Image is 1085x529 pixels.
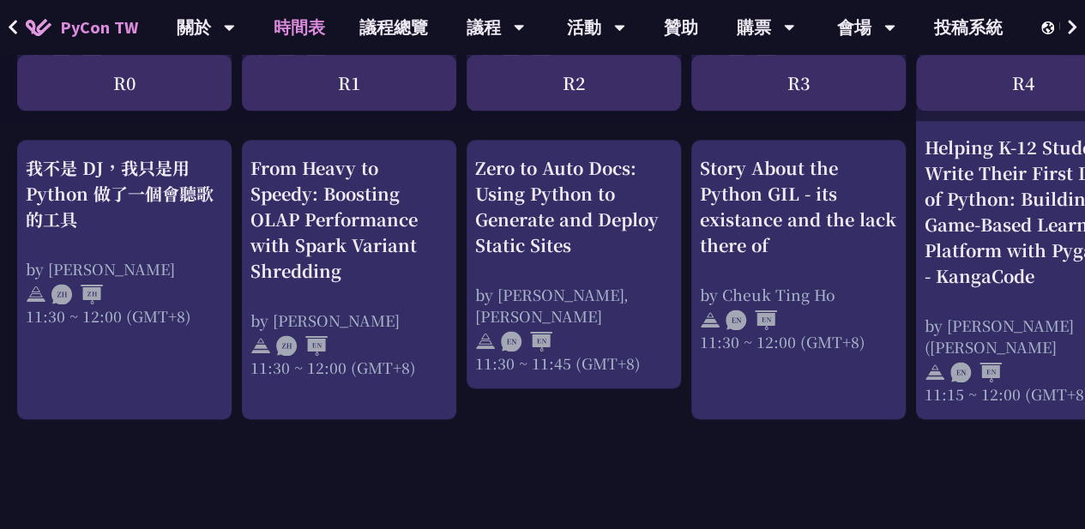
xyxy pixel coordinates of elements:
[51,284,103,304] img: ZHZH.38617ef.svg
[250,310,448,331] div: by [PERSON_NAME]
[475,284,672,327] div: by [PERSON_NAME], [PERSON_NAME]
[276,335,328,356] img: ZHEN.371966e.svg
[475,331,496,352] img: svg+xml;base64,PHN2ZyB4bWxucz0iaHR0cDovL3d3dy53My5vcmcvMjAwMC9zdmciIHdpZHRoPSIyNCIgaGVpZ2h0PSIyNC...
[250,357,448,378] div: 11:30 ~ 12:00 (GMT+8)
[250,155,448,378] a: From Heavy to Speedy: Boosting OLAP Performance with Spark Variant Shredding by [PERSON_NAME] 11:...
[26,258,223,280] div: by [PERSON_NAME]
[700,331,897,352] div: 11:30 ~ 12:00 (GMT+8)
[501,331,552,352] img: ENEN.5a408d1.svg
[700,155,897,258] div: Story About the Python GIL - its existance and the lack there of
[925,362,945,382] img: svg+xml;base64,PHN2ZyB4bWxucz0iaHR0cDovL3d3dy53My5vcmcvMjAwMC9zdmciIHdpZHRoPSIyNCIgaGVpZ2h0PSIyNC...
[700,155,897,352] a: Story About the Python GIL - its existance and the lack there of by Cheuk Ting Ho 11:30 ~ 12:00 (...
[691,55,906,111] div: R3
[950,362,1002,382] img: ENEN.5a408d1.svg
[700,310,720,330] img: svg+xml;base64,PHN2ZyB4bWxucz0iaHR0cDovL3d3dy53My5vcmcvMjAwMC9zdmciIHdpZHRoPSIyNCIgaGVpZ2h0PSIyNC...
[475,155,672,374] a: Zero to Auto Docs: Using Python to Generate and Deploy Static Sites by [PERSON_NAME], [PERSON_NAM...
[250,155,448,284] div: From Heavy to Speedy: Boosting OLAP Performance with Spark Variant Shredding
[475,352,672,374] div: 11:30 ~ 11:45 (GMT+8)
[26,19,51,36] img: Home icon of PyCon TW 2025
[726,310,777,330] img: ENEN.5a408d1.svg
[700,284,897,305] div: by Cheuk Ting Ho
[26,155,223,327] a: 我不是 DJ，我只是用 Python 做了一個會聽歌的工具 by [PERSON_NAME] 11:30 ~ 12:00 (GMT+8)
[475,155,672,258] div: Zero to Auto Docs: Using Python to Generate and Deploy Static Sites
[26,155,223,232] div: 我不是 DJ，我只是用 Python 做了一個會聽歌的工具
[242,55,456,111] div: R1
[9,6,155,49] a: PyCon TW
[17,55,232,111] div: R0
[1041,21,1058,34] img: Locale Icon
[60,15,138,40] span: PyCon TW
[250,335,271,356] img: svg+xml;base64,PHN2ZyB4bWxucz0iaHR0cDovL3d3dy53My5vcmcvMjAwMC9zdmciIHdpZHRoPSIyNCIgaGVpZ2h0PSIyNC...
[26,284,46,304] img: svg+xml;base64,PHN2ZyB4bWxucz0iaHR0cDovL3d3dy53My5vcmcvMjAwMC9zdmciIHdpZHRoPSIyNCIgaGVpZ2h0PSIyNC...
[26,305,223,327] div: 11:30 ~ 12:00 (GMT+8)
[467,55,681,111] div: R2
